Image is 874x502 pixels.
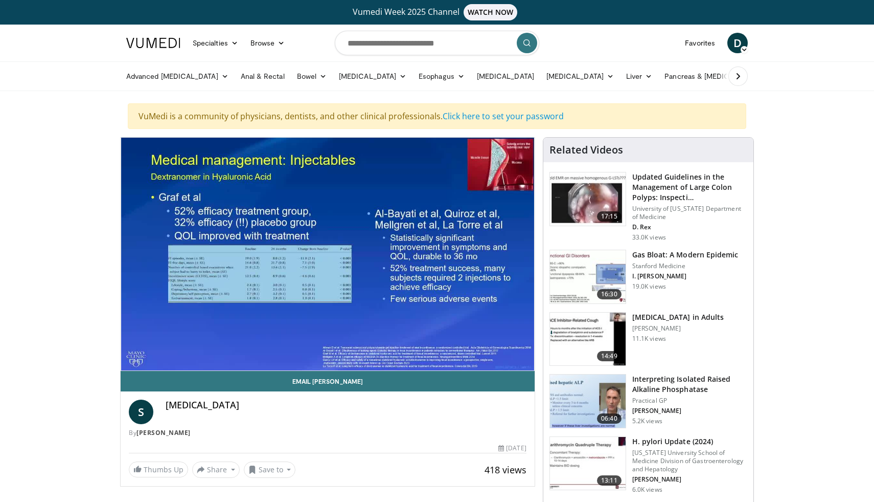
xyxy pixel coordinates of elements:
a: Email [PERSON_NAME] [121,371,535,391]
a: S [129,400,153,424]
img: 6a4ee52d-0f16-480d-a1b4-8187386ea2ed.150x105_q85_crop-smart_upscale.jpg [550,375,626,428]
a: Specialties [187,33,244,53]
div: VuMedi is a community of physicians, dentists, and other clinical professionals. [128,103,746,129]
span: 418 views [485,464,526,476]
a: Click here to set your password [443,111,564,122]
a: 14:49 [MEDICAL_DATA] in Adults [PERSON_NAME] 11.1K views [549,312,747,366]
img: VuMedi Logo [126,38,180,48]
p: 11.1K views [632,335,666,343]
a: Browse [244,33,291,53]
button: Save to [244,462,296,478]
a: Anal & Rectal [235,66,291,86]
p: [US_STATE] University School of Medicine Division of Gastroenterology and Hepatology [632,449,747,473]
p: Stanford Medicine [632,262,739,270]
h3: H. pylori Update (2024) [632,436,747,447]
p: I. [PERSON_NAME] [632,272,739,280]
p: [PERSON_NAME] [632,475,747,484]
a: Thumbs Up [129,462,188,477]
img: dfcfcb0d-b871-4e1a-9f0c-9f64970f7dd8.150x105_q85_crop-smart_upscale.jpg [550,172,626,226]
span: 13:11 [597,475,622,486]
a: 16:30 Gas Bloat: A Modern Epidemic Stanford Medicine I. [PERSON_NAME] 19.0K views [549,250,747,304]
a: [MEDICAL_DATA] [333,66,412,86]
p: D. Rex [632,223,747,231]
h4: Related Videos [549,144,623,156]
a: 17:15 Updated Guidelines in the Management of Large Colon Polyps: Inspecti… University of [US_STA... [549,172,747,242]
div: By [129,428,526,438]
a: [PERSON_NAME] [136,428,191,437]
span: 06:40 [597,413,622,424]
a: Esophagus [412,66,471,86]
a: Liver [620,66,658,86]
span: WATCH NOW [464,4,518,20]
a: Pancreas & [MEDICAL_DATA] [658,66,778,86]
p: 5.2K views [632,417,662,425]
span: 14:49 [597,351,622,361]
span: 17:15 [597,211,622,222]
h3: Gas Bloat: A Modern Epidemic [632,250,739,260]
img: 11950cd4-d248-4755-8b98-ec337be04c84.150x105_q85_crop-smart_upscale.jpg [550,313,626,366]
h3: Interpreting Isolated Raised Alkaline Phosphatase [632,374,747,395]
div: [DATE] [498,444,526,453]
a: 06:40 Interpreting Isolated Raised Alkaline Phosphatase Practical GP [PERSON_NAME] 5.2K views [549,374,747,428]
a: 13:11 H. pylori Update (2024) [US_STATE] University School of Medicine Division of Gastroenterolo... [549,436,747,494]
p: Practical GP [632,397,747,405]
a: Favorites [679,33,721,53]
a: D [727,33,748,53]
span: 16:30 [597,289,622,299]
a: Advanced [MEDICAL_DATA] [120,66,235,86]
a: Vumedi Week 2025 ChannelWATCH NOW [128,4,746,20]
p: [PERSON_NAME] [632,407,747,415]
h3: [MEDICAL_DATA] in Adults [632,312,724,322]
h3: Updated Guidelines in the Management of Large Colon Polyps: Inspecti… [632,172,747,203]
input: Search topics, interventions [335,31,539,55]
p: [PERSON_NAME] [632,324,724,333]
button: Share [192,462,240,478]
img: 480ec31d-e3c1-475b-8289-0a0659db689a.150x105_q85_crop-smart_upscale.jpg [550,250,626,303]
h4: [MEDICAL_DATA] [166,400,526,411]
a: [MEDICAL_DATA] [471,66,540,86]
a: Bowel [291,66,333,86]
img: 94cbdef1-8024-4923-aeed-65cc31b5ce88.150x105_q85_crop-smart_upscale.jpg [550,437,626,490]
a: [MEDICAL_DATA] [540,66,620,86]
video-js: Video Player [121,138,535,371]
p: 19.0K views [632,282,666,291]
p: 6.0K views [632,486,662,494]
p: 33.0K views [632,233,666,242]
p: University of [US_STATE] Department of Medicine [632,205,747,221]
